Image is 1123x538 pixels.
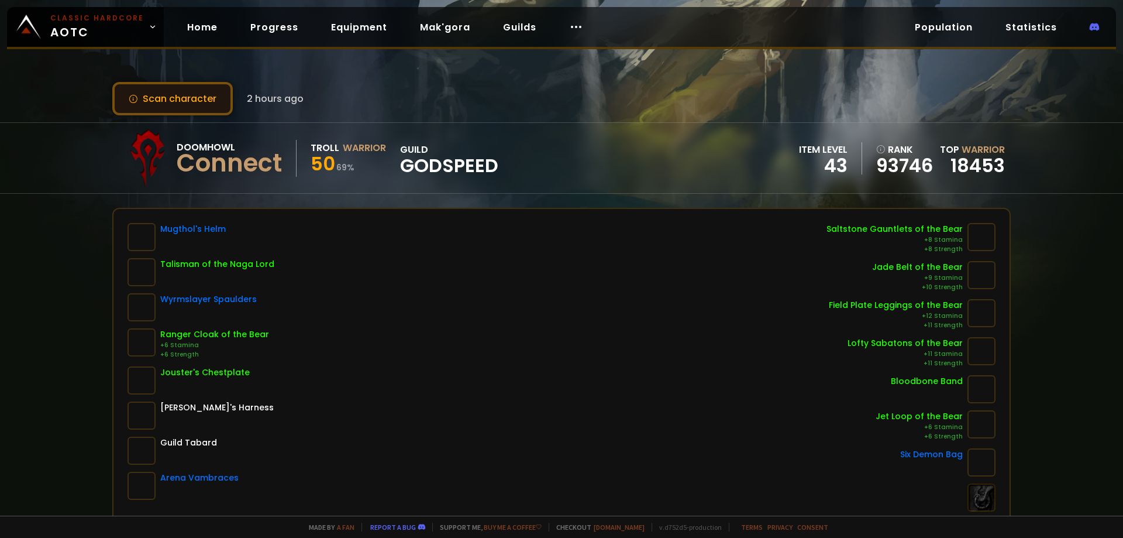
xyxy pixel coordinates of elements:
[411,15,480,39] a: Mak'gora
[829,299,963,311] div: Field Plate Leggings of the Bear
[876,410,963,423] div: Jet Loop of the Bear
[241,15,308,39] a: Progress
[177,140,282,155] div: Doomhowl
[160,402,274,414] div: [PERSON_NAME]'s Harness
[400,157,498,174] span: godspeed
[160,366,250,379] div: Jouster's Chestplate
[322,15,397,39] a: Equipment
[799,157,848,174] div: 43
[652,523,722,532] span: v. d752d5 - production
[549,523,645,532] span: Checkout
[848,337,963,349] div: Lofty Sabatons of the Bear
[962,143,1005,156] span: Warrior
[432,523,542,532] span: Support me,
[741,523,763,532] a: Terms
[967,337,995,365] img: item-14922
[160,437,217,449] div: Guild Tabard
[967,299,995,327] img: item-9291
[767,523,793,532] a: Privacy
[872,261,963,273] div: Jade Belt of the Bear
[967,448,995,477] img: item-7734
[7,7,164,47] a: Classic HardcoreAOTC
[177,155,282,172] div: Connect
[178,15,227,39] a: Home
[799,142,848,157] div: item level
[826,245,963,254] div: +8 Strength
[128,402,156,430] img: item-6125
[848,359,963,368] div: +11 Strength
[50,13,144,23] small: Classic Hardcore
[128,437,156,465] img: item-5976
[160,258,274,270] div: Talisman of the Naga Lord
[311,141,339,155] div: Troll
[872,283,963,292] div: +10 Strength
[996,15,1066,39] a: Statistics
[160,293,257,306] div: Wyrmslayer Spaulders
[400,142,498,174] div: guild
[826,235,963,245] div: +8 Stamina
[950,152,1005,179] a: 18453
[128,258,156,286] img: item-5029
[343,141,386,155] div: Warrior
[829,311,963,321] div: +12 Stamina
[826,223,963,235] div: Saltstone Gauntlets of the Bear
[247,91,304,106] span: 2 hours ago
[160,350,269,359] div: +6 Strength
[872,273,963,283] div: +9 Stamina
[302,523,354,532] span: Made by
[370,523,416,532] a: Report a bug
[336,162,354,173] small: 69 %
[829,321,963,330] div: +11 Strength
[967,261,995,289] img: item-14918
[876,157,933,174] a: 93746
[484,523,542,532] a: Buy me a coffee
[967,410,995,438] img: item-11998
[160,328,269,341] div: Ranger Cloak of the Bear
[494,15,546,39] a: Guilds
[876,423,963,432] div: +6 Stamina
[900,448,963,461] div: Six Demon Bag
[905,15,982,39] a: Population
[311,150,335,177] span: 50
[128,472,156,500] img: item-18712
[160,341,269,350] div: +6 Stamina
[160,472,239,484] div: Arena Vambraces
[876,432,963,441] div: +6 Strength
[891,375,963,388] div: Bloodbone Band
[594,523,645,532] a: [DOMAIN_NAME]
[940,142,1005,157] div: Top
[337,523,354,532] a: a fan
[797,523,828,532] a: Consent
[128,293,156,321] img: item-13066
[128,328,156,357] img: item-7483
[112,82,233,115] button: Scan character
[876,142,933,157] div: rank
[50,13,144,41] span: AOTC
[128,223,156,251] img: item-13073
[967,375,995,403] img: item-4135
[848,349,963,359] div: +11 Stamina
[160,223,226,235] div: Mugthol's Helm
[128,366,156,395] img: item-8157
[967,223,995,251] img: item-14897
